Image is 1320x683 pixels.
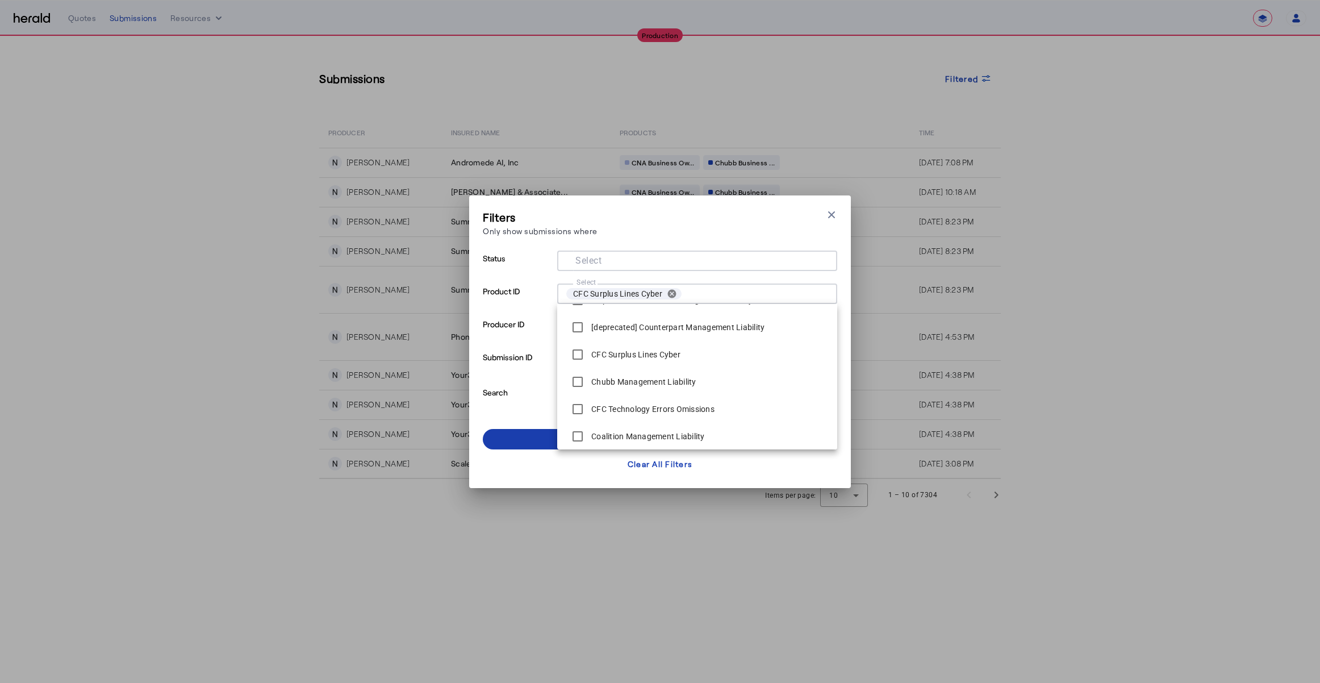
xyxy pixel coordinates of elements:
mat-label: Select [575,255,601,265]
mat-label: Select [577,278,596,286]
button: Clear All Filters [483,454,837,474]
p: Product ID [483,284,553,316]
p: Producer ID [483,316,553,349]
span: CFC Surplus Lines Cyber [573,288,662,299]
p: Search [483,385,553,420]
p: Status [483,251,553,284]
label: [deprecated] Counterpart Management Liability [589,322,765,333]
mat-chip-grid: Selection [566,253,828,266]
button: Apply Filters [483,429,837,449]
p: Submission ID [483,349,553,385]
p: Only show submissions where [483,225,598,237]
label: Coalition Management Liability [589,431,705,442]
label: Chubb Management Liability [589,376,696,388]
label: CFC Technology Errors Omissions [589,403,715,415]
h3: Filters [483,209,598,225]
label: CFC Surplus Lines Cyber [589,349,680,360]
mat-chip-grid: Selection [566,286,828,302]
button: remove CFC Surplus Lines Cyber [662,289,682,299]
div: Clear All Filters [628,458,692,470]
